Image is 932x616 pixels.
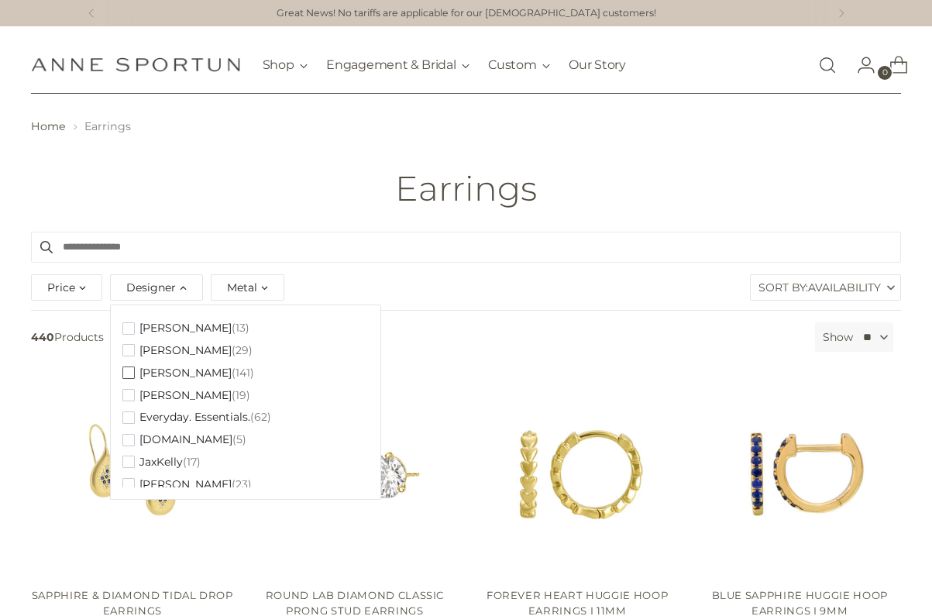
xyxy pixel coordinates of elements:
[31,119,66,133] a: Home
[139,411,250,424] span: Everyday. Essentials.
[227,279,257,296] span: Metal
[823,329,853,346] label: Show
[122,451,201,473] button: JaxKelly
[751,275,900,300] label: Sort By:Availability
[183,456,201,469] span: (17)
[139,322,232,335] span: [PERSON_NAME]
[139,344,232,357] span: [PERSON_NAME]
[31,57,240,72] a: Anne Sportun Fine Jewellery
[263,48,308,82] button: Shop
[31,232,902,263] input: Search products
[698,373,901,576] a: Blue Sapphire Huggie Hoop Earrings I 9mm
[232,367,254,380] span: (141)
[122,362,254,384] button: Anne Sportun
[122,339,253,362] button: Alexa Jill Jewellery
[232,389,250,402] span: (19)
[25,322,810,352] span: Products
[569,48,625,82] a: Our Story
[808,275,881,300] span: Availability
[47,279,75,296] span: Price
[250,411,271,424] span: (62)
[878,66,892,80] span: 0
[844,50,875,81] a: Go to the account page
[139,456,183,469] span: JaxKelly
[395,170,537,208] h1: Earrings
[232,322,249,335] span: (13)
[31,373,234,576] a: Sapphire & Diamond Tidal Drop Earrings
[84,119,131,133] span: Earrings
[139,367,232,380] span: [PERSON_NAME]
[139,433,232,446] span: [DOMAIN_NAME]
[31,119,902,135] nav: breadcrumbs
[122,473,252,496] button: Johanna Brierley
[122,317,249,339] button: Adel Chefridi
[232,433,246,446] span: (5)
[122,384,250,407] button: Colleen Mauer
[126,279,176,296] span: Designer
[139,389,232,402] span: [PERSON_NAME]
[31,330,54,344] b: 440
[232,478,252,491] span: (23)
[476,373,679,576] a: Forever Heart Huggie Hoop Earrings I 11mm
[139,478,232,491] span: [PERSON_NAME]
[326,48,469,82] button: Engagement & Bridal
[812,50,843,81] a: Open search modal
[122,428,246,451] button: Everyday.Diamonds
[122,406,271,428] button: Everyday. Essentials.
[277,6,656,21] a: Great News! No tariffs are applicable for our [DEMOGRAPHIC_DATA] customers!
[877,50,908,81] a: Open cart modal
[232,344,253,357] span: (29)
[488,48,550,82] button: Custom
